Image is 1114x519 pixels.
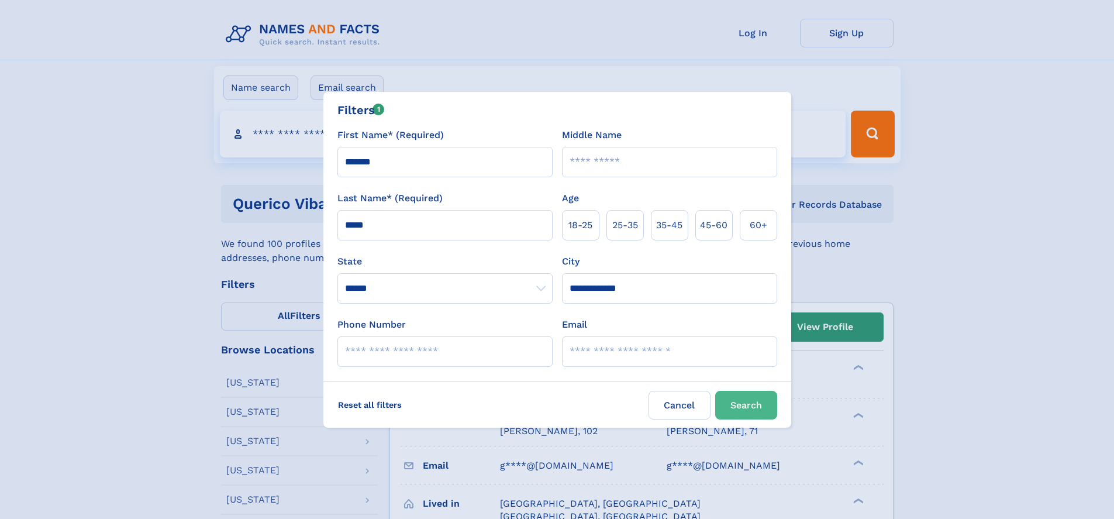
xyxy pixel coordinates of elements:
[337,191,443,205] label: Last Name* (Required)
[330,391,409,419] label: Reset all filters
[656,218,682,232] span: 35‑45
[337,255,553,269] label: State
[562,255,580,269] label: City
[612,218,638,232] span: 25‑35
[700,218,727,232] span: 45‑60
[562,128,622,142] label: Middle Name
[337,101,385,119] div: Filters
[715,391,777,420] button: Search
[562,318,587,332] label: Email
[568,218,592,232] span: 18‑25
[649,391,711,420] label: Cancel
[337,128,444,142] label: First Name* (Required)
[562,191,579,205] label: Age
[750,218,767,232] span: 60+
[337,318,406,332] label: Phone Number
